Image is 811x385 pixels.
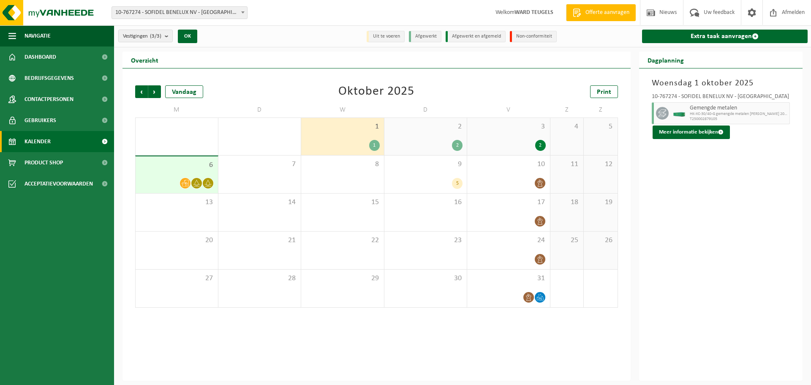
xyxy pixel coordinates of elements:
[24,68,74,89] span: Bedrijfsgegevens
[148,85,161,98] span: Volgende
[471,160,546,169] span: 10
[690,105,788,112] span: Gemengde metalen
[140,236,214,245] span: 20
[555,122,580,131] span: 4
[140,198,214,207] span: 13
[367,31,405,42] li: Uit te voeren
[112,6,248,19] span: 10-767274 - SOFIDEL BENELUX NV - DUFFEL
[118,30,173,42] button: Vestigingen(3/3)
[123,30,161,43] span: Vestigingen
[135,85,148,98] span: Vorige
[555,160,580,169] span: 11
[24,25,51,46] span: Navigatie
[223,274,297,283] span: 28
[223,160,297,169] span: 7
[389,236,463,245] span: 23
[550,102,584,117] td: Z
[24,110,56,131] span: Gebruikers
[24,152,63,173] span: Product Shop
[112,7,247,19] span: 10-767274 - SOFIDEL BENELUX NV - DUFFEL
[409,31,441,42] li: Afgewerkt
[510,31,557,42] li: Non-conformiteit
[305,122,380,131] span: 1
[555,236,580,245] span: 25
[471,274,546,283] span: 31
[338,85,414,98] div: Oktober 2025
[471,198,546,207] span: 17
[690,117,788,122] span: T250002879105
[24,173,93,194] span: Acceptatievoorwaarden
[389,274,463,283] span: 30
[535,140,546,151] div: 2
[389,160,463,169] span: 9
[305,198,380,207] span: 15
[584,102,618,117] td: Z
[140,274,214,283] span: 27
[384,102,468,117] td: D
[369,140,380,151] div: 1
[690,112,788,117] span: HK-XC-30/40-G gemengde metalen [PERSON_NAME] 20 01 40
[122,52,167,68] h2: Overzicht
[165,85,203,98] div: Vandaag
[150,33,161,39] count: (3/3)
[389,198,463,207] span: 16
[652,94,790,102] div: 10-767274 - SOFIDEL BENELUX NV - [GEOGRAPHIC_DATA]
[24,46,56,68] span: Dashboard
[140,161,214,170] span: 6
[583,8,631,17] span: Offerte aanvragen
[653,126,730,139] button: Meer informatie bekijken
[590,85,618,98] a: Print
[642,30,808,43] a: Extra taak aanvragen
[471,236,546,245] span: 24
[389,122,463,131] span: 2
[639,52,692,68] h2: Dagplanning
[652,77,790,90] h3: Woensdag 1 oktober 2025
[555,198,580,207] span: 18
[588,160,613,169] span: 12
[588,236,613,245] span: 26
[673,110,686,117] img: HK-XC-20-VE
[305,274,380,283] span: 29
[223,198,297,207] span: 14
[446,31,506,42] li: Afgewerkt en afgemeld
[223,236,297,245] span: 21
[452,178,463,189] div: 5
[471,122,546,131] span: 3
[305,236,380,245] span: 22
[24,89,73,110] span: Contactpersonen
[566,4,636,21] a: Offerte aanvragen
[305,160,380,169] span: 8
[467,102,550,117] td: V
[588,198,613,207] span: 19
[178,30,197,43] button: OK
[514,9,553,16] strong: WARD TEUGELS
[135,102,218,117] td: M
[301,102,384,117] td: W
[588,122,613,131] span: 5
[24,131,51,152] span: Kalender
[452,140,463,151] div: 2
[218,102,302,117] td: D
[597,89,611,96] span: Print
